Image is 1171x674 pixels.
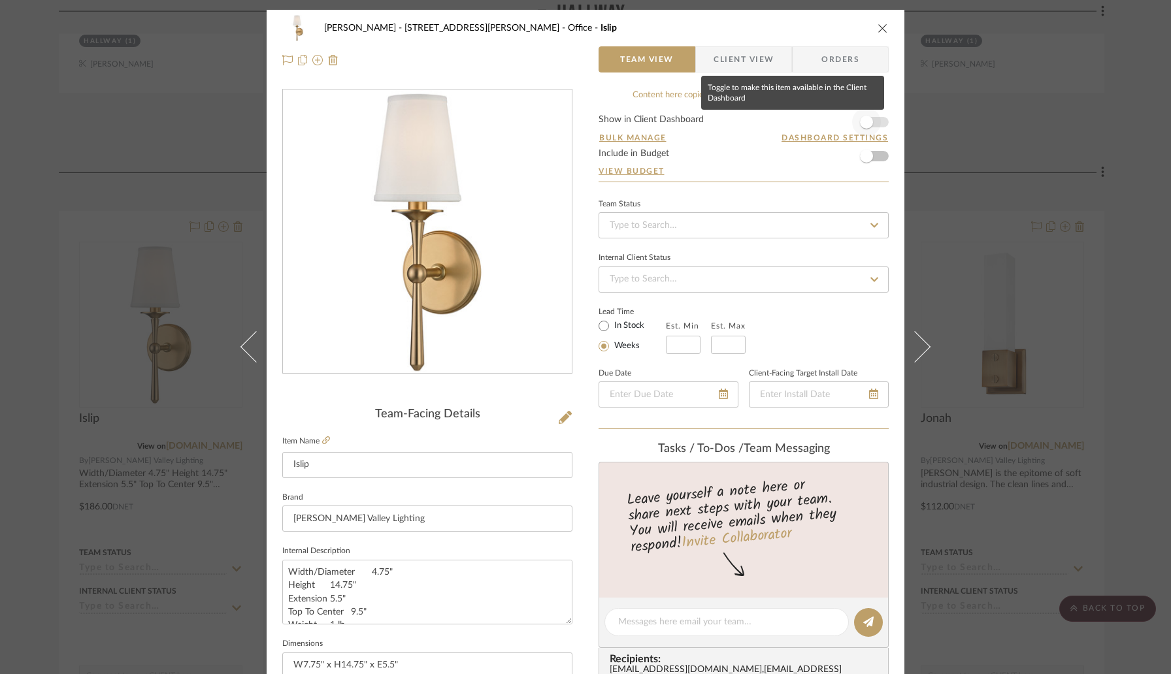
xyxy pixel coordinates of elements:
div: Internal Client Status [599,255,670,261]
button: close [877,22,889,34]
button: Bulk Manage [599,132,667,144]
label: Internal Description [282,548,350,554]
label: Brand [282,494,303,501]
span: Recipients: [610,653,883,665]
input: Enter Brand [282,506,572,532]
span: Office [568,24,601,33]
span: Client View [714,46,774,72]
div: 0 [283,90,572,374]
button: Dashboard Settings [781,132,889,144]
label: Client-Facing Target Install Date [749,370,857,377]
img: Remove from project [328,55,338,65]
label: Est. Max [711,321,746,330]
div: Leave yourself a note here or share next steps with your team. You will receive emails when they ... [597,471,891,558]
label: Est. Min [666,321,699,330]
div: Team Status [599,201,640,208]
mat-radio-group: Select item type [599,317,666,354]
span: [PERSON_NAME] - [STREET_ADDRESS][PERSON_NAME] [324,24,568,33]
div: Content here copies to Client View - confirm visibility there. [599,89,889,102]
span: Tasks / To-Dos / [658,443,744,455]
div: Team-Facing Details [282,408,572,422]
label: Dimensions [282,641,323,647]
span: Team View [620,46,674,72]
a: View Budget [599,166,889,176]
label: In Stock [612,320,644,332]
label: Lead Time [599,306,666,317]
label: Item Name [282,436,330,447]
input: Enter Install Date [749,381,889,408]
label: Due Date [599,370,631,377]
input: Type to Search… [599,212,889,238]
input: Enter Due Date [599,381,738,408]
img: 0f173b7f-1782-463e-a31b-217c28be47da_436x436.jpg [286,90,569,374]
label: Weeks [612,340,640,352]
input: Enter Item Name [282,452,572,478]
input: Type to Search… [599,266,889,293]
span: Islip [601,24,617,33]
a: Invite Collaborator [681,522,793,555]
img: 0f173b7f-1782-463e-a31b-217c28be47da_48x40.jpg [282,15,314,41]
div: team Messaging [599,442,889,457]
span: Orders [807,46,874,72]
